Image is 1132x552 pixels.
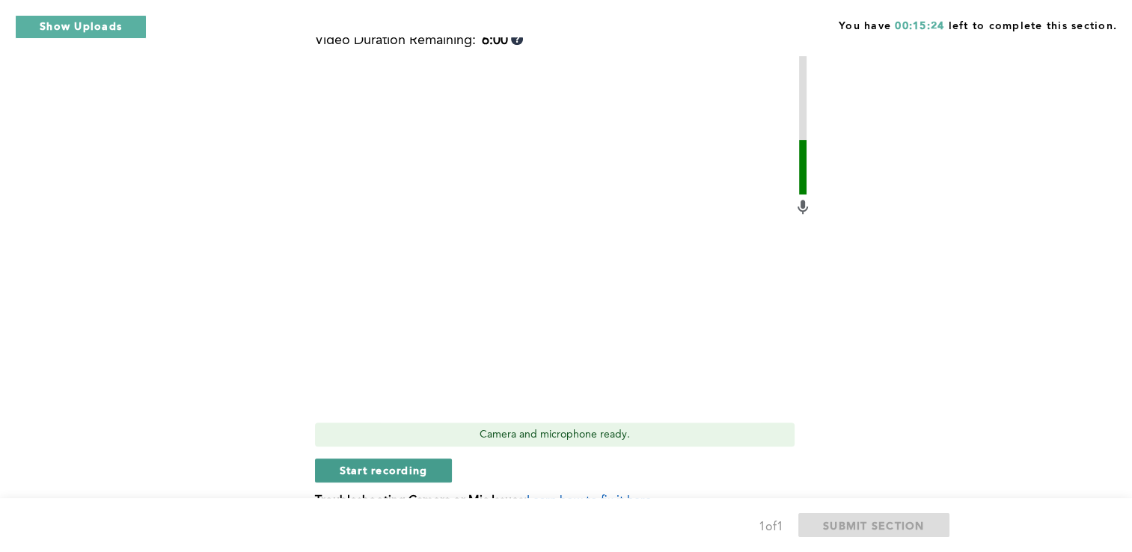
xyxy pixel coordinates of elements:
[315,495,527,507] b: Troubleshooting Camera or Mic Issues:
[798,513,949,537] button: SUBMIT SECTION
[823,518,925,533] span: SUBMIT SECTION
[759,517,783,538] div: 1 of 1
[315,33,523,49] div: Video Duration Remaining:
[527,495,655,507] span: Learn how to fix it here.
[15,15,147,39] button: Show Uploads
[482,33,508,49] b: 6:00
[839,15,1117,34] span: You have left to complete this section.
[315,459,453,482] button: Start recording
[340,463,428,477] span: Start recording
[895,21,944,31] span: 00:15:24
[315,423,795,447] div: Camera and microphone ready.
